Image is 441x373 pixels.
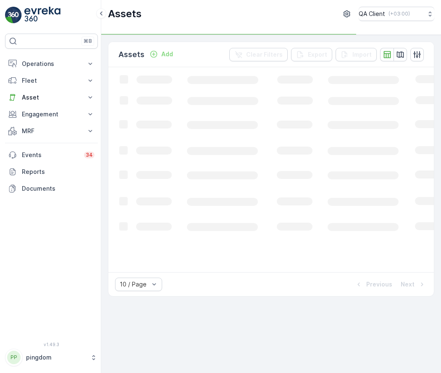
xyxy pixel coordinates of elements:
button: Engagement [5,106,98,123]
button: Previous [354,279,393,289]
img: logo_light-DOdMpM7g.png [24,7,60,24]
p: Asset [22,93,81,102]
p: QA Client [359,10,385,18]
a: Reports [5,163,98,180]
span: v 1.49.3 [5,342,98,347]
p: ( +03:00 ) [388,11,410,17]
p: Next [401,280,415,289]
img: logo [5,7,22,24]
p: Assets [118,49,144,60]
button: Next [400,279,427,289]
a: Events34 [5,147,98,163]
p: 34 [86,152,93,158]
button: MRF [5,123,98,139]
button: PPpingdom [5,349,98,366]
button: Export [291,48,332,61]
button: QA Client(+03:00) [359,7,434,21]
button: Asset [5,89,98,106]
p: Clear Filters [246,50,283,59]
p: pingdom [26,353,86,362]
button: Operations [5,55,98,72]
button: Add [146,49,176,59]
div: PP [7,351,21,364]
a: Documents [5,180,98,197]
p: Fleet [22,76,81,85]
p: Assets [108,7,142,21]
p: Events [22,151,79,159]
p: Export [308,50,327,59]
p: Previous [366,280,392,289]
button: Import [336,48,377,61]
p: Reports [22,168,94,176]
button: Fleet [5,72,98,89]
p: Engagement [22,110,81,118]
button: Clear Filters [229,48,288,61]
p: Operations [22,60,81,68]
p: MRF [22,127,81,135]
p: Add [161,50,173,58]
p: Documents [22,184,94,193]
p: Import [352,50,372,59]
p: ⌘B [84,38,92,45]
